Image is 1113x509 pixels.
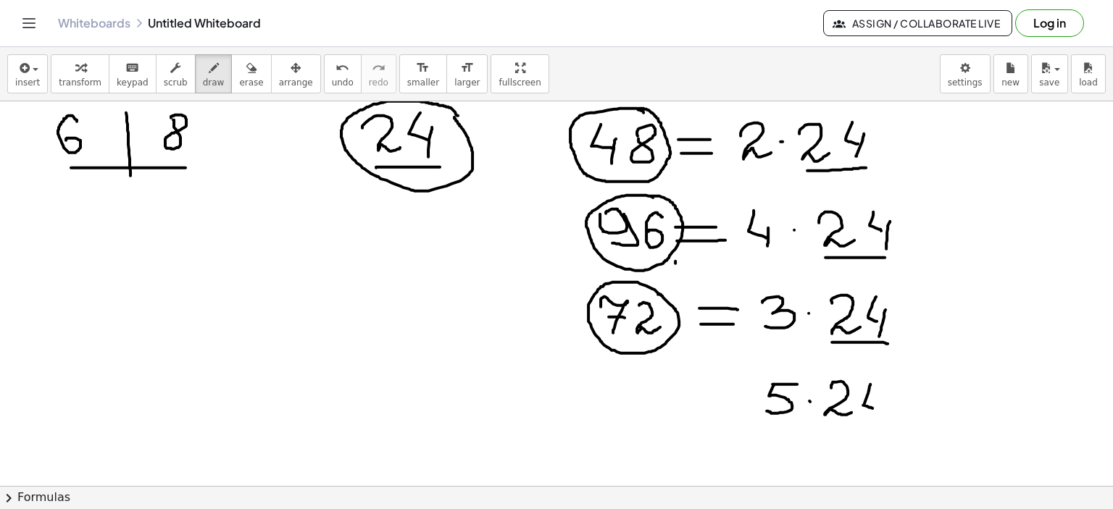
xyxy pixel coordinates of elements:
button: scrub [156,54,196,93]
button: transform [51,54,109,93]
span: settings [948,77,983,88]
button: Toggle navigation [17,12,41,35]
button: settings [940,54,991,93]
button: load [1071,54,1106,93]
i: redo [372,59,385,77]
span: save [1039,77,1059,88]
button: format_sizelarger [446,54,488,93]
button: erase [231,54,271,93]
span: arrange [279,77,313,88]
span: new [1001,77,1020,88]
button: insert [7,54,48,93]
span: scrub [164,77,188,88]
span: Assign / Collaborate Live [835,17,1000,30]
span: larger [454,77,480,88]
a: Whiteboards [58,16,130,30]
i: format_size [460,59,474,77]
span: undo [332,77,354,88]
span: insert [15,77,40,88]
i: keyboard [125,59,139,77]
span: fullscreen [499,77,541,88]
button: arrange [271,54,321,93]
button: keyboardkeypad [109,54,157,93]
button: Log in [1015,9,1084,37]
button: redoredo [361,54,396,93]
span: transform [59,77,101,88]
span: erase [239,77,263,88]
span: load [1079,77,1098,88]
button: save [1031,54,1068,93]
span: redo [369,77,388,88]
button: fullscreen [491,54,549,93]
span: keypad [117,77,149,88]
button: undoundo [324,54,362,93]
span: smaller [407,77,439,88]
span: draw [203,77,225,88]
button: new [993,54,1028,93]
i: undo [335,59,349,77]
i: format_size [416,59,430,77]
button: draw [195,54,233,93]
button: format_sizesmaller [399,54,447,93]
button: Assign / Collaborate Live [823,10,1012,36]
